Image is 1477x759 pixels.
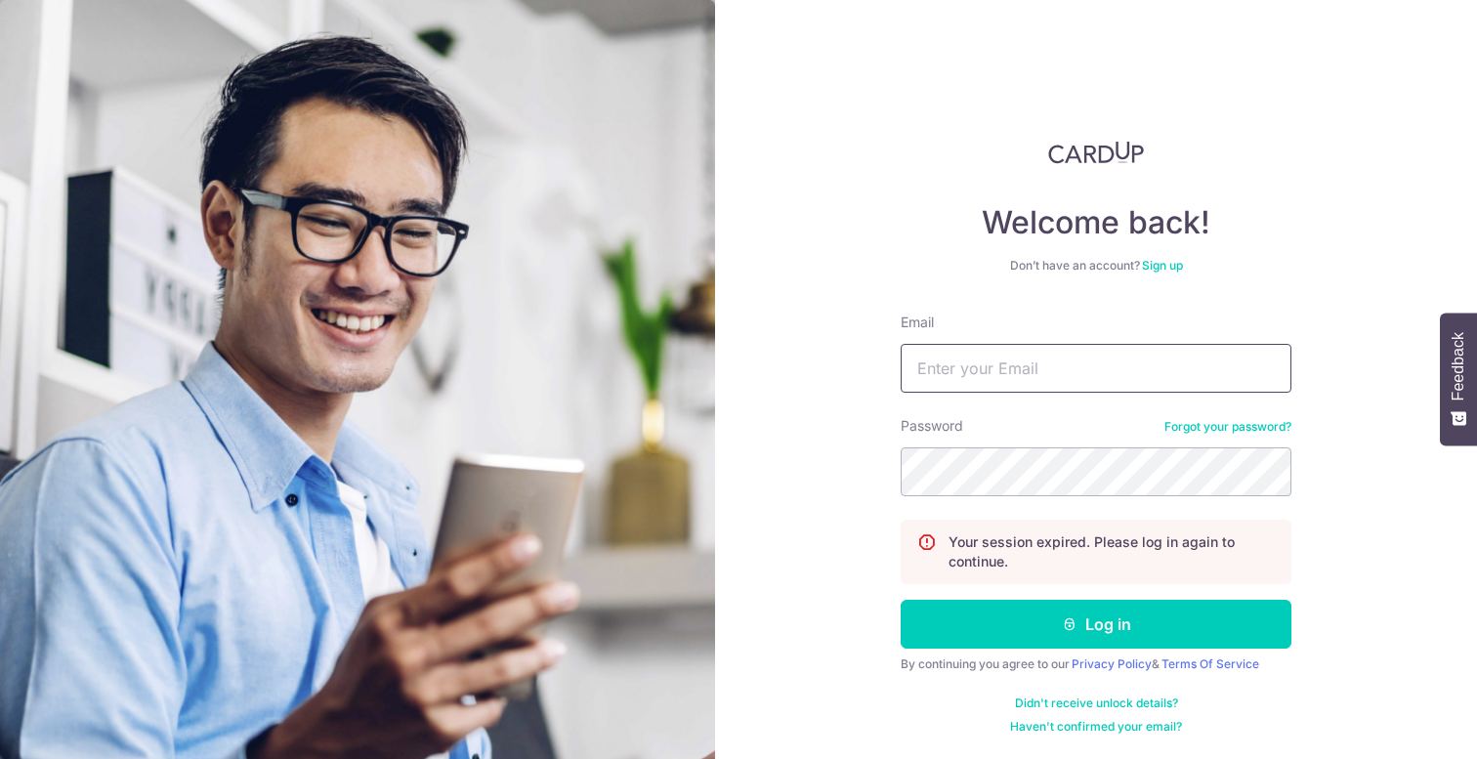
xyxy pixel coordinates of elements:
[1010,719,1182,735] a: Haven't confirmed your email?
[1440,313,1477,445] button: Feedback - Show survey
[1072,656,1152,671] a: Privacy Policy
[1048,141,1144,164] img: CardUp Logo
[1142,258,1183,273] a: Sign up
[901,203,1291,242] h4: Welcome back!
[901,600,1291,649] button: Log in
[1015,696,1178,711] a: Didn't receive unlock details?
[901,656,1291,672] div: By continuing you agree to our &
[949,532,1275,571] p: Your session expired. Please log in again to continue.
[901,416,963,436] label: Password
[1164,419,1291,435] a: Forgot your password?
[901,258,1291,274] div: Don’t have an account?
[901,344,1291,393] input: Enter your Email
[901,313,934,332] label: Email
[1161,656,1259,671] a: Terms Of Service
[1450,332,1467,401] span: Feedback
